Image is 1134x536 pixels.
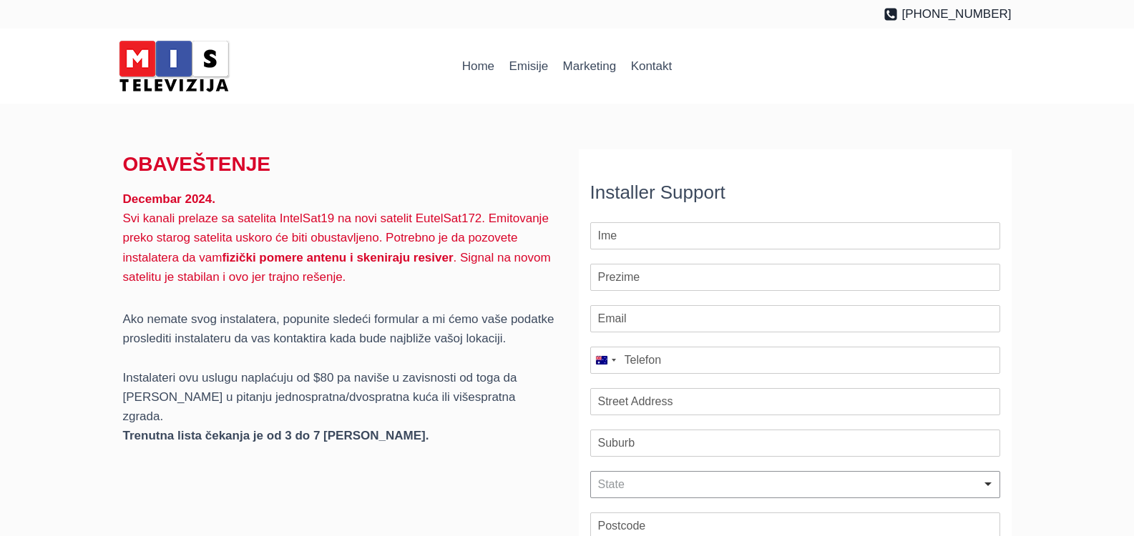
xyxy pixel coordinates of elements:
p: Svi kanali prelaze sa satelita IntelSat19 na novi satelit EutelSat172. Emitovanje preko starog sa... [123,189,556,287]
input: Ime [590,222,1000,249]
span: [PHONE_NUMBER] [901,4,1011,24]
a: [PHONE_NUMBER] [884,4,1012,24]
a: Emisije [502,49,555,84]
div: Installer Support [590,178,1000,208]
a: Home [455,49,502,84]
input: Prezime [590,264,1000,291]
div: State [598,478,984,491]
a: Marketing [555,49,623,84]
strong: Trenutna lista čekanja je od 3 do 7 [PERSON_NAME]. [123,429,429,442]
a: Kontakt [623,49,679,84]
img: MIS Television [113,36,235,96]
nav: Primary [455,49,680,84]
p: Ako nemate svog instalatera, popunite sledeći formular a mi ćemo vaše podatke proslediti instalat... [123,309,556,445]
h2: OBAVEŠTENJE [123,149,556,179]
button: Selected country [590,347,620,374]
strong: Decembar 2024. [123,192,215,206]
strong: fizički pomere antenu i skeniraju resiver [222,251,453,264]
input: Street Address [590,388,1000,415]
input: Email [590,305,1000,332]
input: Suburb [590,430,1000,457]
input: Mobile Phone Number [590,347,1000,374]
